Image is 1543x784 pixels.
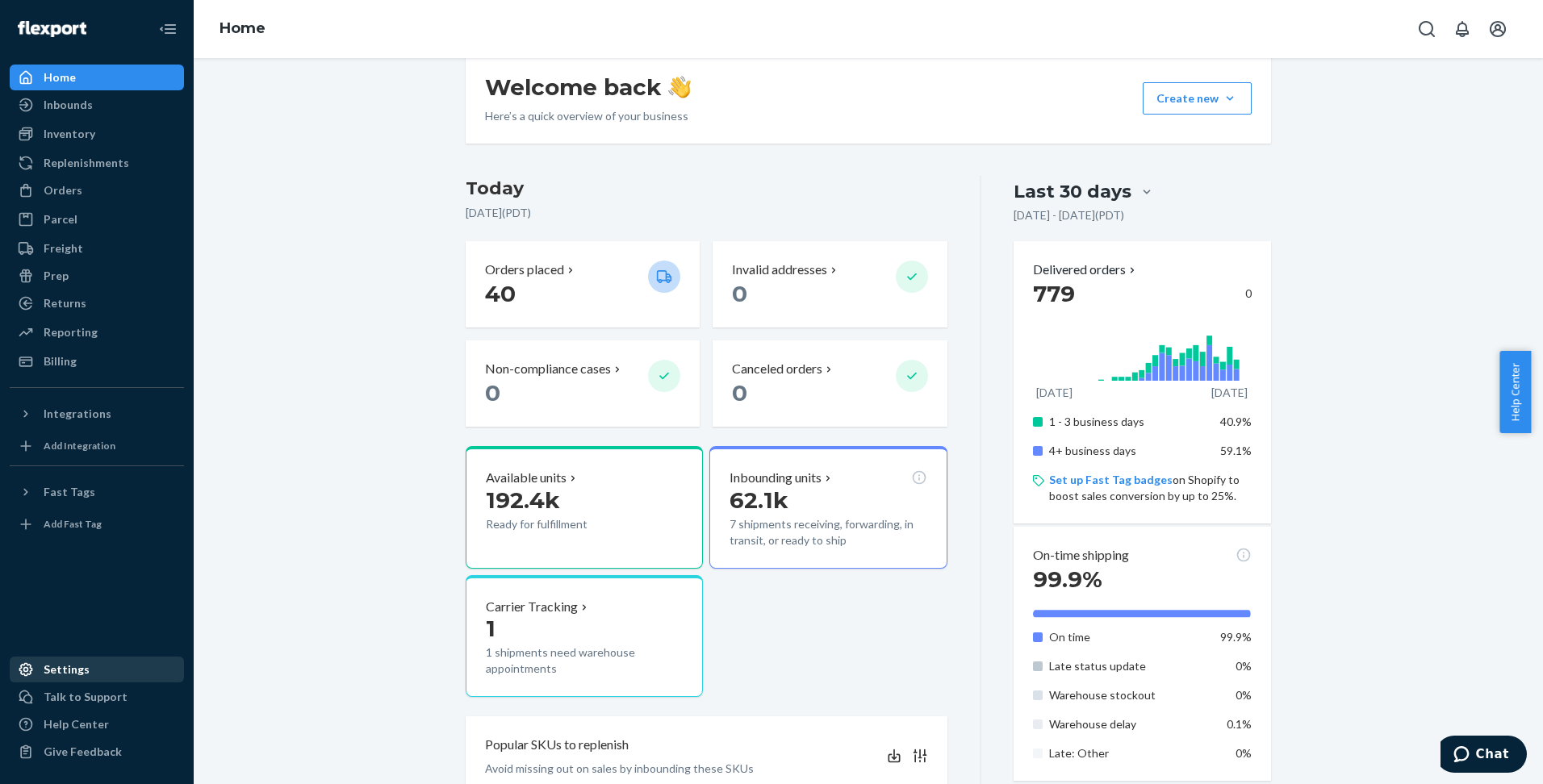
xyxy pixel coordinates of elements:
[44,69,76,85] div: Home
[44,240,83,256] div: Freight
[730,469,822,487] p: Inbounding units
[486,644,683,677] p: 1 shipments need warehouse appointments
[44,716,109,732] div: Help Center
[1227,717,1252,731] span: 0.1%
[10,401,184,427] button: Integrations
[207,6,278,52] ol: breadcrumbs
[1049,414,1208,430] p: 1 - 3 business days
[44,324,98,340] div: Reporting
[1236,746,1252,760] span: 0%
[44,439,115,452] div: Add Integration
[485,280,516,307] span: 40
[732,379,747,407] span: 0
[1411,13,1443,45] button: Open Search Box
[1211,385,1248,401] p: [DATE]
[44,406,111,422] div: Integrations
[44,484,95,500] div: Fast Tags
[466,241,700,327] button: Orders placed 40
[485,379,500,407] span: 0
[10,319,184,345] a: Reporting
[1143,82,1252,115] button: Create new
[44,517,102,531] div: Add Fast Tag
[485,73,691,102] h1: Welcome back
[1049,745,1208,761] p: Late: Other
[466,176,947,202] h3: Today
[486,516,635,532] p: Ready for fulfillment
[1482,13,1514,45] button: Open account menu
[1446,13,1478,45] button: Open notifications
[486,615,496,642] span: 1
[44,295,86,311] div: Returns
[1499,351,1531,433] button: Help Center
[44,126,95,142] div: Inventory
[10,684,184,710] button: Talk to Support
[10,65,184,90] a: Home
[44,268,69,284] div: Prep
[486,598,578,616] p: Carrier Tracking
[466,446,703,569] button: Available units192.4kReady for fulfillment
[1220,444,1252,457] span: 59.1%
[220,19,266,37] a: Home
[485,736,629,754] p: Popular SKUs to replenish
[709,446,947,569] button: Inbounding units62.1k7 shipments receiving, forwarding, in transit, or ready to ship
[44,353,77,369] div: Billing
[732,280,747,307] span: 0
[44,182,82,198] div: Orders
[485,761,754,777] p: Avoid missing out on sales by inbounding these SKUs
[1220,415,1252,428] span: 40.9%
[713,241,947,327] button: Invalid addresses 0
[732,261,827,279] p: Invalid addresses
[44,155,129,171] div: Replenishments
[1033,261,1139,279] button: Delivered orders
[1049,629,1208,645] p: On time
[10,290,184,316] a: Returns
[486,486,560,514] span: 192.4k
[44,689,128,705] div: Talk to Support
[1236,688,1252,702] span: 0%
[1014,179,1131,204] div: Last 30 days
[1220,630,1252,644] span: 99.9%
[1441,736,1527,776] iframe: Opens a widget where you can chat to one of our agents
[485,360,611,378] p: Non-compliance cases
[10,92,184,118] a: Inbounds
[10,150,184,176] a: Replenishments
[466,575,703,698] button: Carrier Tracking11 shipments need warehouse appointments
[10,236,184,261] a: Freight
[10,177,184,203] a: Orders
[1049,658,1208,674] p: Late status update
[1033,279,1252,308] div: 0
[1033,565,1102,593] span: 99.9%
[1049,473,1173,486] a: Set up Fast Tag badges
[152,13,184,45] button: Close Navigation
[1033,546,1129,565] p: On-time shipping
[10,433,184,459] a: Add Integration
[486,469,567,487] p: Available units
[485,108,691,124] p: Here’s a quick overview of your business
[1049,716,1208,732] p: Warehouse delay
[1049,472,1252,504] p: on Shopify to boost sales conversion by up to 25%.
[730,486,788,514] span: 62.1k
[1033,280,1075,307] span: 779
[10,348,184,374] a: Billing
[1049,443,1208,459] p: 4+ business days
[668,76,691,98] img: hand-wave emoji
[10,511,184,537] a: Add Fast Tag
[44,97,93,113] div: Inbounds
[466,340,700,427] button: Non-compliance cases 0
[10,479,184,505] button: Fast Tags
[485,261,564,279] p: Orders placed
[1049,687,1208,703] p: Warehouse stockout
[1236,659,1252,673] span: 0%
[10,263,184,289] a: Prep
[44,661,90,678] div: Settings
[10,206,184,232] a: Parcel
[1036,385,1073,401] p: [DATE]
[466,205,947,221] p: [DATE] ( PDT )
[730,516,926,548] p: 7 shipments receiving, forwarding, in transit, or ready to ship
[44,211,77,227] div: Parcel
[10,711,184,737] a: Help Center
[713,340,947,427] button: Canceled orders 0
